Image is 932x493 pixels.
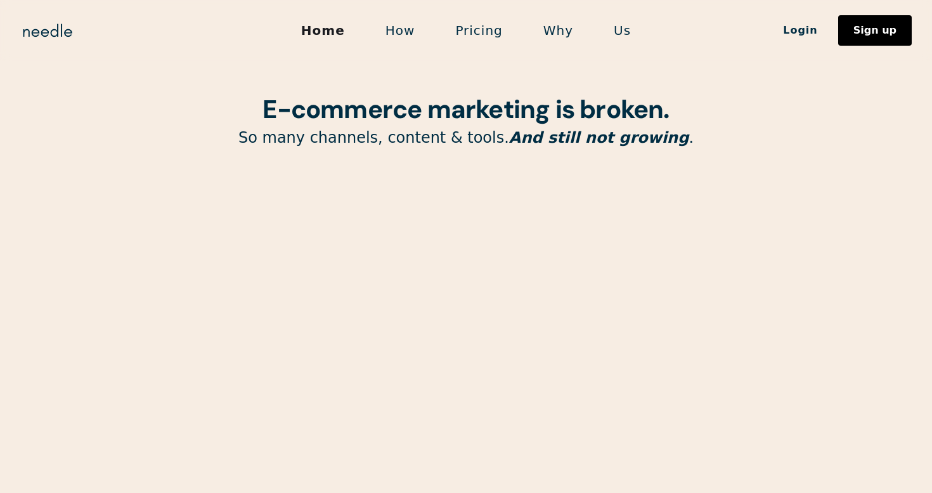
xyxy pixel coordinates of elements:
a: Sign up [838,15,912,46]
a: Login [763,20,838,41]
strong: E-commerce marketing is broken. [262,93,669,126]
a: Home [281,17,365,44]
a: Pricing [435,17,522,44]
em: And still not growing [509,129,689,147]
div: Sign up [853,25,896,36]
p: So many channels, content & tools. . [143,128,789,148]
a: Us [593,17,651,44]
a: Why [523,17,593,44]
a: How [365,17,436,44]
